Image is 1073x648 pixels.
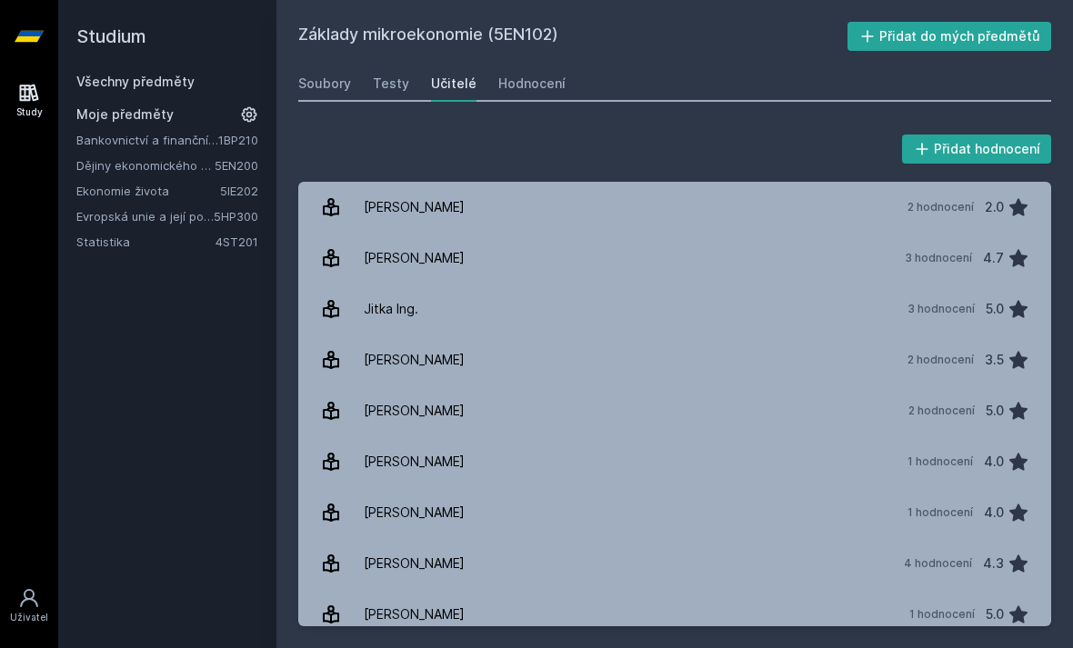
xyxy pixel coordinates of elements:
[908,404,975,418] div: 2 hodnocení
[364,494,465,531] div: [PERSON_NAME]
[76,182,220,200] a: Ekonomie života
[364,596,465,633] div: [PERSON_NAME]
[847,22,1052,51] button: Přidat do mých předmětů
[498,75,566,93] div: Hodnocení
[298,589,1051,640] a: [PERSON_NAME] 1 hodnocení 5.0
[909,607,975,622] div: 1 hodnocení
[373,75,409,93] div: Testy
[298,182,1051,233] a: [PERSON_NAME] 2 hodnocení 2.0
[298,22,847,51] h2: Základy mikroekonomie (5EN102)
[908,200,974,214] div: 2 hodnocení
[76,131,218,149] a: Bankovnictví a finanční instituce
[364,393,465,429] div: [PERSON_NAME]
[908,505,973,520] div: 1 hodnocení
[908,302,975,316] div: 3 hodnocení
[298,538,1051,589] a: [PERSON_NAME] 4 hodnocení 4.3
[985,189,1004,225] div: 2.0
[983,240,1004,276] div: 4.7
[986,393,1004,429] div: 5.0
[218,133,258,147] a: 1BP210
[908,353,974,367] div: 2 hodnocení
[215,158,258,173] a: 5EN200
[498,65,566,102] a: Hodnocení
[364,189,465,225] div: [PERSON_NAME]
[216,234,258,249] a: 4ST201
[4,578,55,633] a: Uživatel
[908,454,973,469] div: 1 hodnocení
[10,611,48,624] div: Uživatel
[364,291,418,327] div: Jitka Ing.
[983,545,1004,582] div: 4.3
[364,545,465,582] div: [PERSON_NAME]
[298,334,1051,385] a: [PERSON_NAME] 2 hodnocení 3.5
[373,65,409,102] a: Testy
[298,385,1051,436] a: [PERSON_NAME] 2 hodnocení 5.0
[214,209,258,224] a: 5HP300
[16,105,43,119] div: Study
[298,65,351,102] a: Soubory
[364,444,465,480] div: [PERSON_NAME]
[364,240,465,276] div: [PERSON_NAME]
[984,444,1004,480] div: 4.0
[76,156,215,174] a: Dějiny ekonomického myšlení
[76,233,216,251] a: Statistika
[220,184,258,198] a: 5IE202
[76,74,195,89] a: Všechny předměty
[298,436,1051,487] a: [PERSON_NAME] 1 hodnocení 4.0
[902,135,1052,164] button: Přidat hodnocení
[904,556,972,571] div: 4 hodnocení
[905,251,972,265] div: 3 hodnocení
[984,494,1004,531] div: 4.0
[298,284,1051,334] a: Jitka Ing. 3 hodnocení 5.0
[298,233,1051,284] a: [PERSON_NAME] 3 hodnocení 4.7
[364,342,465,378] div: [PERSON_NAME]
[431,75,476,93] div: Učitelé
[986,596,1004,633] div: 5.0
[431,65,476,102] a: Učitelé
[298,487,1051,538] a: [PERSON_NAME] 1 hodnocení 4.0
[4,73,55,128] a: Study
[985,342,1004,378] div: 3.5
[298,75,351,93] div: Soubory
[986,291,1004,327] div: 5.0
[76,207,214,225] a: Evropská unie a její politiky
[76,105,174,124] span: Moje předměty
